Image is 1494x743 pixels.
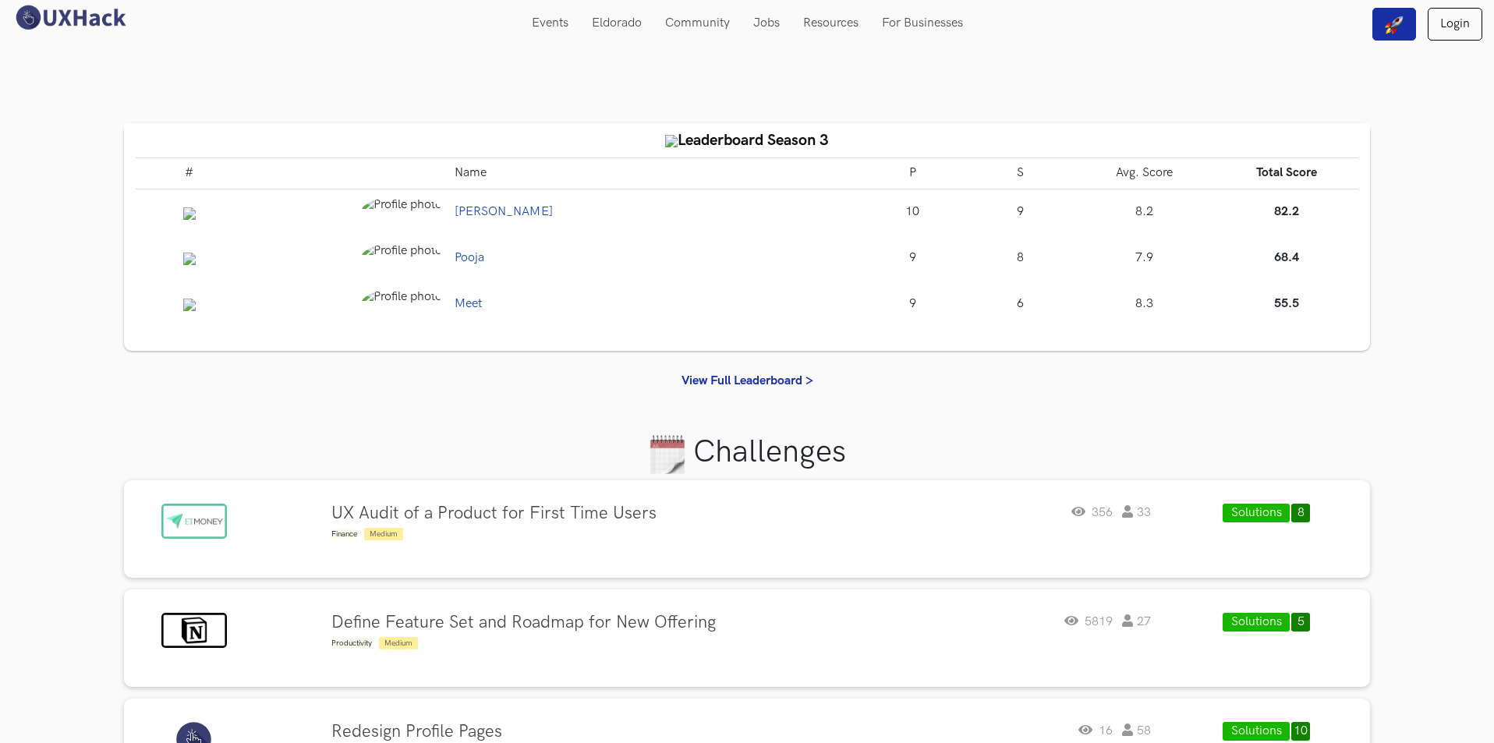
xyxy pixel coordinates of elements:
label: [DOMAIN_NAME] [169,654,286,664]
img: Profile photo [361,288,442,320]
h4: Define Feature Set and Roadmap for New Offering [331,613,716,633]
h4: UX Audit of a Product for First Time Users [331,504,657,524]
td: 10 [859,189,966,235]
a: Login [1428,8,1482,41]
a: Pooja [455,250,484,265]
button: Solutions [1223,722,1290,741]
a: Jobs [742,8,791,38]
a: [PERSON_NAME] [455,204,553,219]
td: 9 [966,189,1074,235]
h1: Challenges [124,433,1371,473]
img: rocket [1385,16,1404,34]
th: Total Score [1215,158,1358,189]
img: gold.png [183,207,196,220]
td: 8.2 [1074,189,1215,235]
button: 5 [1291,613,1310,632]
a: Eldorado [580,8,653,38]
td: 6 [966,281,1074,327]
td: 55.5 [1215,281,1358,327]
img: Notion logo [161,613,227,648]
span: Medium [379,637,418,649]
th: Name [448,158,859,189]
img: trophy.png [665,135,678,147]
th: Avg. Score [1074,158,1215,189]
span: 5819 [1064,614,1113,629]
button: Solutions [1223,613,1290,632]
a: Community [653,8,742,38]
img: Calendar logo [648,435,687,474]
a: Resources [791,8,870,38]
span: 27 [1122,614,1151,629]
a: Meet [455,296,482,311]
span: 16 [1078,724,1113,738]
a: View Full Leaderboard > [682,373,813,388]
td: 9 [859,235,966,281]
img: silver.png [183,253,196,265]
td: 9 [859,281,966,327]
th: # [136,158,243,189]
span: Finance [331,529,357,539]
button: Solutions [1223,504,1290,522]
h4: Leaderboard Season 3 [136,131,1359,150]
td: 68.4 [1215,235,1358,281]
img: UXHack logo [12,4,129,31]
td: 82.2 [1215,189,1358,235]
span: 356 [1071,505,1113,520]
label: [DOMAIN_NAME] [169,545,286,555]
span: Productivity [331,639,372,648]
td: 8.3 [1074,281,1215,327]
img: Etmoney logo [161,504,227,539]
h4: Redesign Profile Pages [331,722,502,742]
th: P [859,158,966,189]
a: Etmoney logo[DOMAIN_NAME]UX Audit of a Product for First Time UsersFinance Medium356 33Solutions8 [136,480,1359,563]
a: For Businesses [870,8,975,38]
span: 58 [1122,724,1151,738]
button: 10 [1291,722,1310,741]
th: S [966,158,1074,189]
a: Notion logo[DOMAIN_NAME]Define Feature Set and Roadmap for New OfferingProductivity Medium5819 27... [136,589,1359,672]
img: Profile photo [361,196,442,228]
button: 8 [1291,504,1310,522]
td: 7.9 [1074,235,1215,281]
img: Profile photo [361,242,442,274]
img: bronze.png [183,299,196,311]
span: 33 [1122,505,1151,520]
td: 8 [966,235,1074,281]
span: Medium [364,528,403,540]
a: Events [520,8,580,38]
